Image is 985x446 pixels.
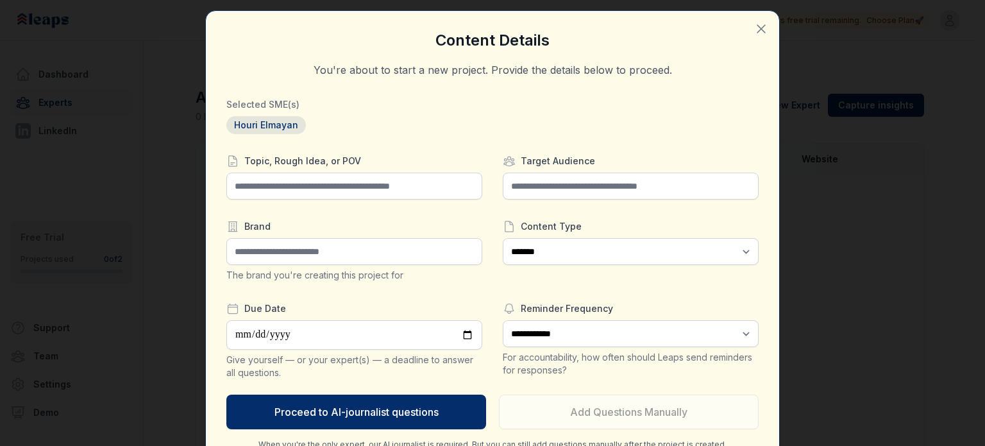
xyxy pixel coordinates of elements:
label: Target Audience [503,155,759,167]
div: Give yourself — or your expert(s) — a deadline to answer all questions. [226,354,482,379]
label: Topic, Rough Idea, or POV [226,155,482,167]
h3: Selected SME(s) [226,98,759,111]
label: Due Date [226,302,482,315]
p: You're about to start a new project. Provide the details below to proceed. [226,62,759,78]
button: Add Questions Manually [499,395,759,429]
div: For accountability, how often should Leaps send reminders for responses? [503,351,759,377]
button: Proceed to AI-journalist questions [226,395,486,429]
span: Houri Elmayan [226,116,306,134]
div: The brand you're creating this project for [226,269,482,282]
label: Reminder Frequency [503,302,759,315]
label: Brand [226,220,482,233]
h3: Content Details [226,31,759,49]
label: Content Type [503,220,759,233]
